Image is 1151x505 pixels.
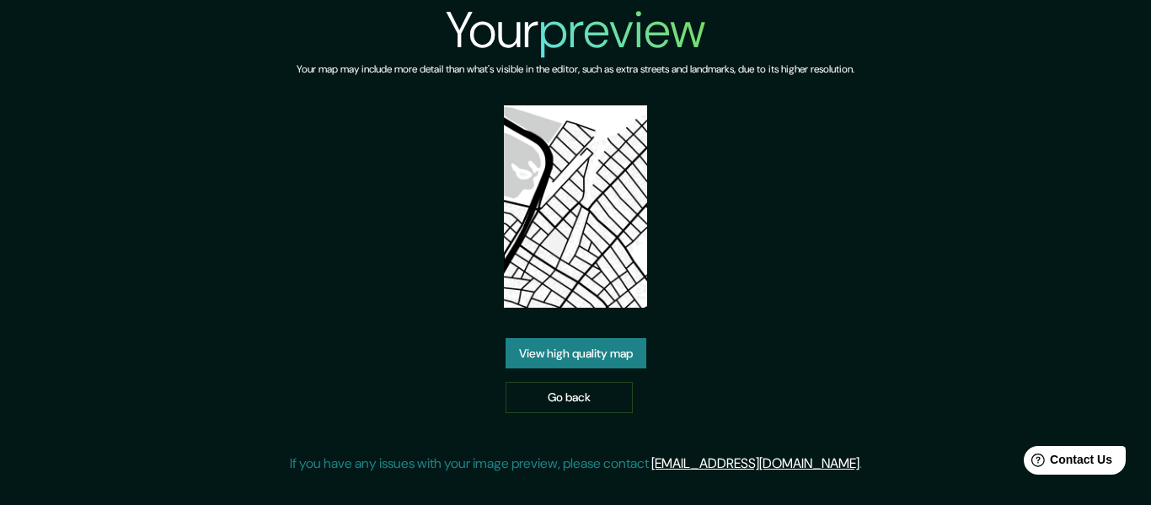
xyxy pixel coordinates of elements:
[506,382,633,413] a: Go back
[651,454,859,472] a: [EMAIL_ADDRESS][DOMAIN_NAME]
[297,61,854,78] h6: Your map may include more detail than what's visible in the editor, such as extra streets and lan...
[290,454,862,474] p: If you have any issues with your image preview, please contact .
[504,105,647,308] img: created-map-preview
[506,338,646,369] a: View high quality map
[1001,439,1132,486] iframe: Help widget launcher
